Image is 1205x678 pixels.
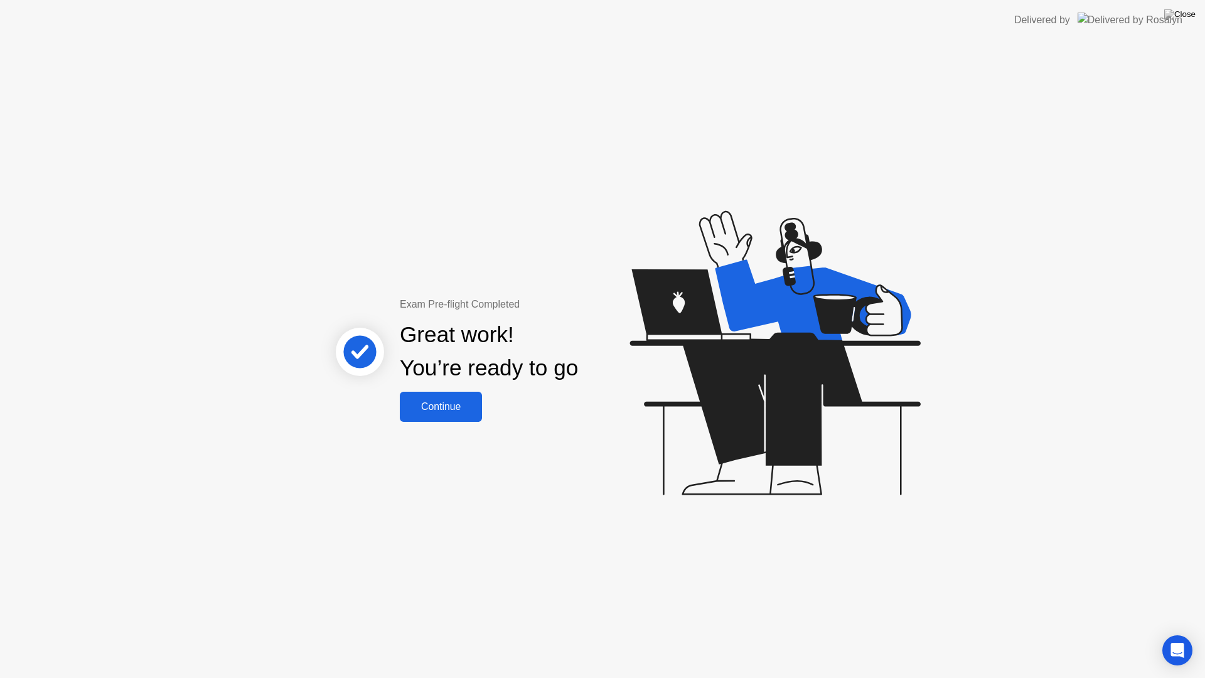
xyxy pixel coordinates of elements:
img: Close [1164,9,1196,19]
div: Exam Pre-flight Completed [400,297,659,312]
div: Great work! You’re ready to go [400,318,578,385]
div: Continue [404,401,478,412]
div: Open Intercom Messenger [1162,635,1192,665]
button: Continue [400,392,482,422]
div: Delivered by [1014,13,1070,28]
img: Delivered by Rosalyn [1078,13,1182,27]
